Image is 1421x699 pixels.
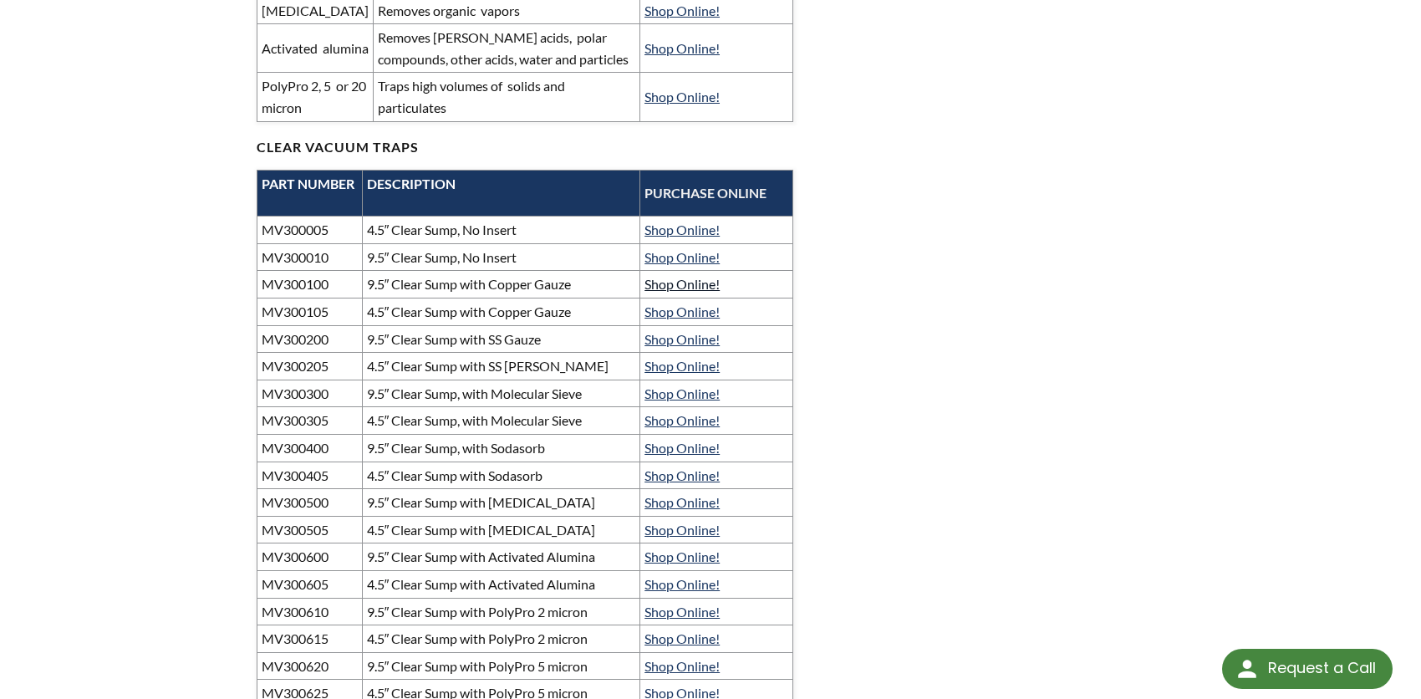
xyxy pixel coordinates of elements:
[257,122,793,157] h4: CLEAR VACUUM TRAPS
[644,222,720,237] a: Shop Online!
[362,325,639,353] td: 9.5″ Clear Sump with SS Gauze
[644,249,720,265] a: Shop Online!
[257,325,363,353] td: MV300200
[644,522,720,538] a: Shop Online!
[362,652,639,680] td: 9.5″ Clear Sump with PolyPro 5 micron
[644,494,720,510] a: Shop Online!
[374,73,640,121] td: Traps high volumes of solids and particulates
[257,243,363,271] td: MV300010
[257,652,363,680] td: MV300620
[644,276,720,292] a: Shop Online!
[257,298,363,326] td: MV300105
[644,40,720,56] a: Shop Online!
[362,516,639,543] td: 4.5″ Clear Sump with [MEDICAL_DATA]
[644,385,720,401] a: Shop Online!
[362,543,639,571] td: 9.5″ Clear Sump with Activated Alumina
[644,89,720,105] a: Shop Online!
[367,176,456,191] strong: DESCRIPTION
[644,658,720,674] a: Shop Online!
[257,598,363,625] td: MV300610
[257,462,363,489] td: MV300405
[257,217,363,244] td: MV300005
[262,176,354,191] strong: PART NUMBER
[644,412,720,428] a: Shop Online!
[374,24,640,73] td: Removes [PERSON_NAME] acids, polar compounds, other acids, water and particles
[644,576,720,592] a: Shop Online!
[640,171,793,217] th: PURCHASE ONLINE
[1222,649,1393,689] div: Request a Call
[257,570,363,598] td: MV300605
[644,467,720,483] a: Shop Online!
[257,407,363,435] td: MV300305
[257,625,363,653] td: MV300615
[257,543,363,571] td: MV300600
[644,331,720,347] a: Shop Online!
[644,3,720,18] a: Shop Online!
[362,243,639,271] td: 9.5″ Clear Sump, No Insert
[644,630,720,646] a: Shop Online!
[362,489,639,517] td: 9.5″ Clear Sump with [MEDICAL_DATA]
[644,604,720,620] a: Shop Online!
[362,598,639,625] td: 9.5″ Clear Sump with PolyPro 2 micron
[362,217,639,244] td: 4.5″ Clear Sump, No Insert
[644,440,720,456] a: Shop Online!
[1268,649,1376,687] div: Request a Call
[257,73,374,121] td: PolyPro 2, 5 or 20 micron
[362,380,639,407] td: 9.5″ Clear Sump, with Molecular Sieve
[257,353,363,380] td: MV300205
[362,298,639,326] td: 4.5″ Clear Sump with Copper Gauze
[362,625,639,653] td: 4.5″ Clear Sump with PolyPro 2 micron
[257,380,363,407] td: MV300300
[257,516,363,543] td: MV300505
[644,548,720,564] a: Shop Online!
[362,435,639,462] td: 9.5″ Clear Sump, with Sodasorb
[257,24,374,73] td: Activated alumina
[362,570,639,598] td: 4.5″ Clear Sump with Activated Alumina
[644,304,720,319] a: Shop Online!
[644,358,720,374] a: Shop Online!
[362,462,639,489] td: 4.5″ Clear Sump with Sodasorb
[362,407,639,435] td: 4.5″ Clear Sump, with Molecular Sieve
[257,435,363,462] td: MV300400
[257,271,363,298] td: MV300100
[362,271,639,298] td: 9.5″ Clear Sump with Copper Gauze
[1234,656,1261,682] img: round button
[362,353,639,380] td: 4.5″ Clear Sump with SS [PERSON_NAME]
[257,489,363,517] td: MV300500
